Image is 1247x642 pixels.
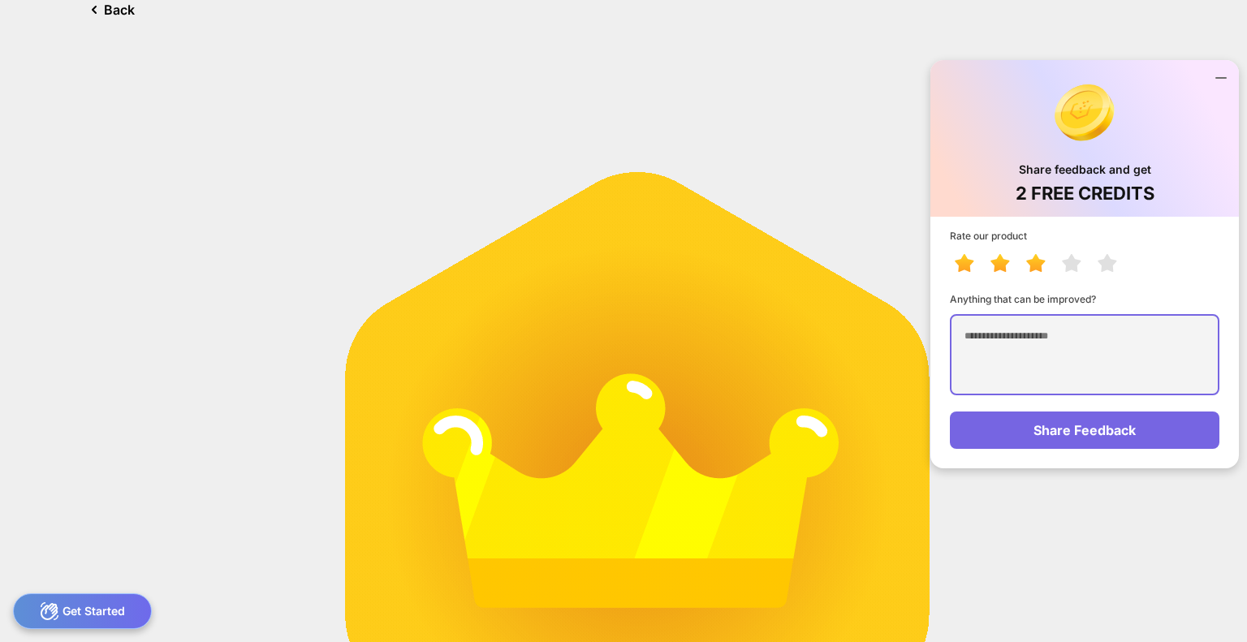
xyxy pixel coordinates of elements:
div: Get Started [13,593,152,629]
div: Rate our product [950,230,1219,243]
div: 2 FREE CREDITS [1016,183,1154,204]
div: Anything that can be improved? [950,293,1219,306]
div: Share feedback and get [1019,163,1151,176]
div: Share Feedback [950,411,1219,449]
